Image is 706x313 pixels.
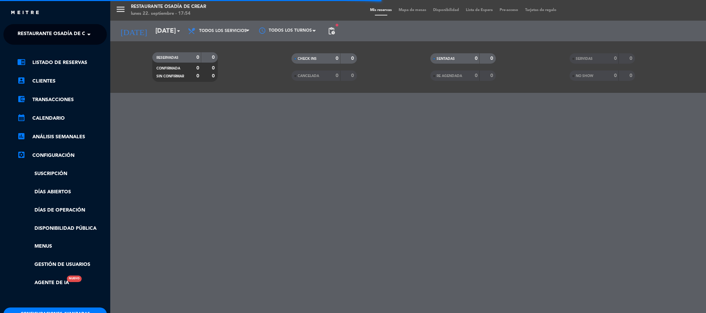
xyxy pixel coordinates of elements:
a: Agente de IANuevo [17,279,69,287]
a: Días abiertos [17,188,107,196]
i: account_box [17,76,25,85]
a: account_balance_walletTransacciones [17,96,107,104]
i: chrome_reader_mode [17,58,25,66]
a: Configuración [17,151,107,160]
a: Disponibilidad pública [17,225,107,233]
i: account_balance_wallet [17,95,25,103]
i: calendar_month [17,114,25,122]
a: chrome_reader_modeListado de Reservas [17,58,107,67]
a: Suscripción [17,170,107,178]
a: Gestión de usuarios [17,261,107,269]
a: assessmentANÁLISIS SEMANALES [17,133,107,141]
a: Días de Operación [17,206,107,214]
a: calendar_monthCalendario [17,114,107,122]
i: assessment [17,132,25,140]
span: Restaurante Osadía de Crear [18,27,98,42]
img: MEITRE [10,10,40,15]
a: Menus [17,242,107,250]
i: settings_applications [17,151,25,159]
div: Nuevo [67,276,82,282]
a: account_boxClientes [17,77,107,85]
